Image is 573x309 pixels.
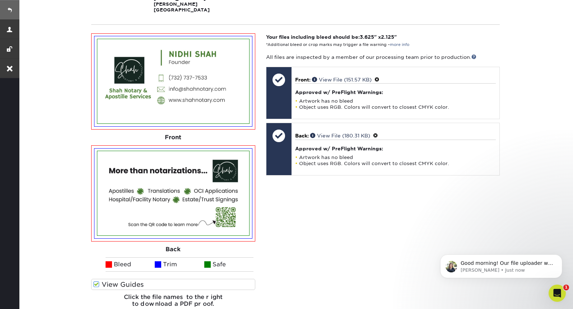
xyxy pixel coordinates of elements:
[563,285,569,290] span: 1
[155,257,204,272] li: Trim
[390,42,409,47] a: more info
[549,285,566,302] iframe: Intercom live chat
[2,287,61,306] iframe: Google Customer Reviews
[295,154,496,160] li: Artwork has no bleed
[91,130,255,145] div: Front
[91,279,255,290] label: View Guides
[266,34,397,40] strong: Your files including bleed should be: " x "
[91,242,255,257] div: Back
[266,53,500,61] p: All files are inspected by a member of our processing team prior to production.
[266,42,409,47] small: *Additional bleed or crop marks may trigger a file warning –
[204,257,253,272] li: Safe
[312,77,372,83] a: View File (151.57 KB)
[295,104,496,110] li: Object uses RGB. Colors will convert to closest CMYK color.
[295,160,496,167] li: Object uses RGB. Colors will convert to closest CMYK color.
[310,133,370,139] a: View File (180.31 KB)
[295,98,496,104] li: Artwork has no bleed
[295,146,496,151] h4: Approved w/ PreFlight Warnings:
[295,77,311,83] span: Front:
[429,239,573,290] iframe: Intercom notifications message
[106,257,155,272] li: Bleed
[360,34,374,40] span: 3.625
[295,133,309,139] span: Back:
[381,34,394,40] span: 2.125
[295,89,496,95] h4: Approved w/ PreFlight Warnings:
